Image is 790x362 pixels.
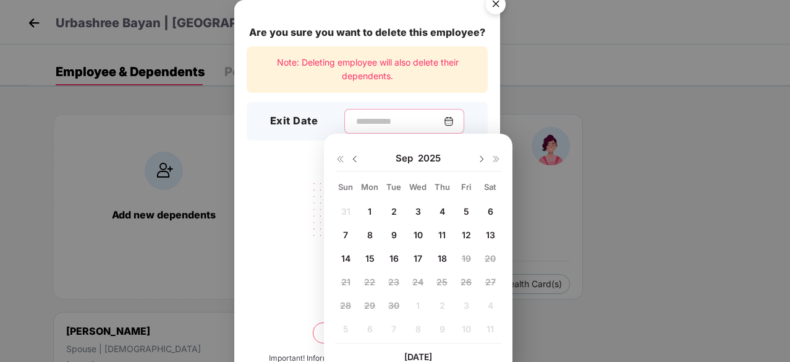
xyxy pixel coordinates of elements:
[438,230,446,240] span: 11
[414,253,422,264] span: 17
[335,154,345,164] img: svg+xml;base64,PHN2ZyB4bWxucz0iaHR0cDovL3d3dy53My5vcmcvMjAwMC9zdmciIHdpZHRoPSIxNiIgaGVpZ2h0PSIxNi...
[396,152,418,165] span: Sep
[440,206,445,217] span: 4
[486,230,495,240] span: 13
[247,25,488,40] div: Are you sure you want to delete this employee?
[415,206,421,217] span: 3
[343,230,348,240] span: 7
[488,206,493,217] span: 6
[368,206,372,217] span: 1
[480,181,501,192] div: Sat
[491,154,501,164] img: svg+xml;base64,PHN2ZyB4bWxucz0iaHR0cDovL3d3dy53My5vcmcvMjAwMC9zdmciIHdpZHRoPSIxNiIgaGVpZ2h0PSIxNi...
[404,351,432,362] span: [DATE]
[365,253,375,264] span: 15
[444,116,454,126] img: svg+xml;base64,PHN2ZyBpZD0iQ2FsZW5kYXItMzJ4MzIiIHhtbG5zPSJodHRwOi8vd3d3LnczLm9yZy8yMDAwL3N2ZyIgd2...
[270,113,318,129] h3: Exit Date
[464,206,469,217] span: 5
[367,230,373,240] span: 8
[462,230,471,240] span: 12
[247,46,488,93] div: Note: Deleting employee will also delete their dependents.
[298,175,436,272] img: svg+xml;base64,PHN2ZyB4bWxucz0iaHR0cDovL3d3dy53My5vcmcvMjAwMC9zdmciIHdpZHRoPSIyMjQiIGhlaWdodD0iMT...
[477,154,486,164] img: svg+xml;base64,PHN2ZyBpZD0iRHJvcGRvd24tMzJ4MzIiIHhtbG5zPSJodHRwOi8vd3d3LnczLm9yZy8yMDAwL3N2ZyIgd2...
[456,181,477,192] div: Fri
[389,253,399,264] span: 16
[414,230,423,240] span: 10
[407,181,429,192] div: Wed
[313,322,422,343] button: Delete permanently
[391,206,397,217] span: 2
[431,181,453,192] div: Thu
[341,253,350,264] span: 14
[418,152,441,165] span: 2025
[350,154,360,164] img: svg+xml;base64,PHN2ZyBpZD0iRHJvcGRvd24tMzJ4MzIiIHhtbG5zPSJodHRwOi8vd3d3LnczLm9yZy8yMDAwL3N2ZyIgd2...
[383,181,405,192] div: Tue
[438,253,447,264] span: 18
[391,230,397,240] span: 9
[359,181,381,192] div: Mon
[335,181,357,192] div: Sun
